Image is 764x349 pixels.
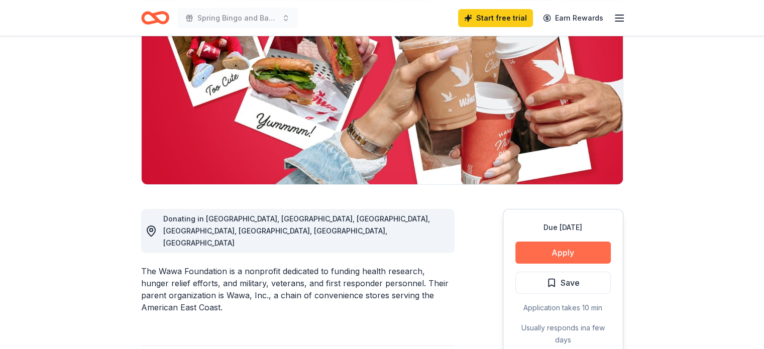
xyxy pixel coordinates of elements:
span: Spring Bingo and Basket Raffle for Middle School Student Council [197,12,278,24]
div: Due [DATE] [515,221,611,234]
div: Usually responds in a few days [515,322,611,346]
div: Application takes 10 min [515,302,611,314]
a: Home [141,6,169,30]
a: Start free trial [458,9,533,27]
span: Save [561,276,580,289]
a: Earn Rewards [537,9,609,27]
div: The Wawa Foundation is a nonprofit dedicated to funding health research, hunger relief efforts, a... [141,265,455,313]
button: Spring Bingo and Basket Raffle for Middle School Student Council [177,8,298,28]
span: Donating in [GEOGRAPHIC_DATA], [GEOGRAPHIC_DATA], [GEOGRAPHIC_DATA], [GEOGRAPHIC_DATA], [GEOGRAPH... [163,214,430,247]
button: Apply [515,242,611,264]
button: Save [515,272,611,294]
